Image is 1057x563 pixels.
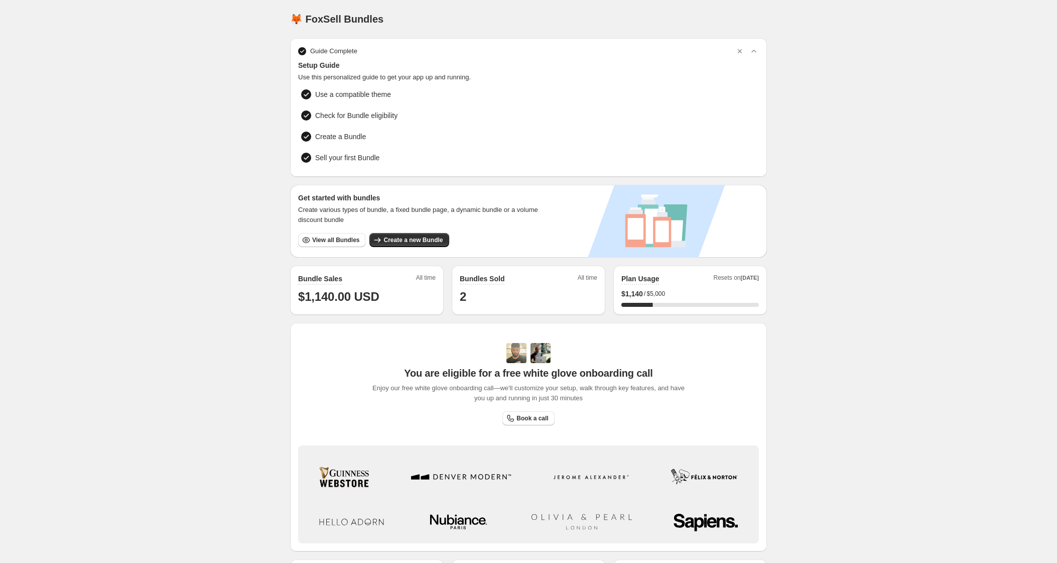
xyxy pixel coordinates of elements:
[298,233,365,247] button: View all Bundles
[312,236,359,244] span: View all Bundles
[506,343,526,363] img: Adi
[315,153,379,163] span: Sell your first Bundle
[298,193,548,203] h3: Get started with bundles
[621,289,643,299] span: $ 1,140
[416,274,436,285] span: All time
[578,274,597,285] span: All time
[298,72,759,82] span: Use this personalized guide to get your app up and running.
[383,236,443,244] span: Create a new Bundle
[531,343,551,363] img: Prakhar
[516,414,548,422] span: Book a call
[290,13,383,25] h1: 🦊 FoxSell Bundles
[298,274,342,284] h2: Bundle Sales
[460,274,504,284] h2: Bundles Sold
[298,205,548,225] span: Create various types of bundle, a fixed bundle page, a dynamic bundle or a volume discount bundle
[646,290,665,298] span: $5,000
[404,367,652,379] span: You are eligible for a free white glove onboarding call
[714,274,759,285] span: Resets on
[310,46,357,56] span: Guide Complete
[298,60,759,70] span: Setup Guide
[460,289,597,305] h1: 2
[369,233,449,247] button: Create a new Bundle
[367,383,690,403] span: Enjoy our free white glove onboarding call—we'll customize your setup, walk through key features,...
[315,132,366,142] span: Create a Bundle
[621,274,659,284] h2: Plan Usage
[621,289,759,299] div: /
[315,89,391,99] span: Use a compatible theme
[502,411,554,425] a: Book a call
[315,110,398,121] span: Check for Bundle eligibility
[298,289,436,305] h1: $1,140.00 USD
[741,275,759,281] span: [DATE]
